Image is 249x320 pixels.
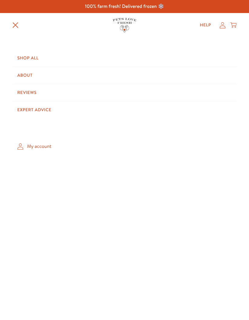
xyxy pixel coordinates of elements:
[8,17,23,33] summary: Translation missing: en.sections.header.menu
[12,138,237,155] a: My account
[12,102,237,118] a: Expert Advice
[12,84,237,101] a: Reviews
[219,292,243,314] iframe: Gorgias live chat messenger
[12,67,237,84] a: About
[12,50,237,67] a: Shop All
[113,18,136,32] img: Pets Love Fresh
[195,19,216,31] a: Help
